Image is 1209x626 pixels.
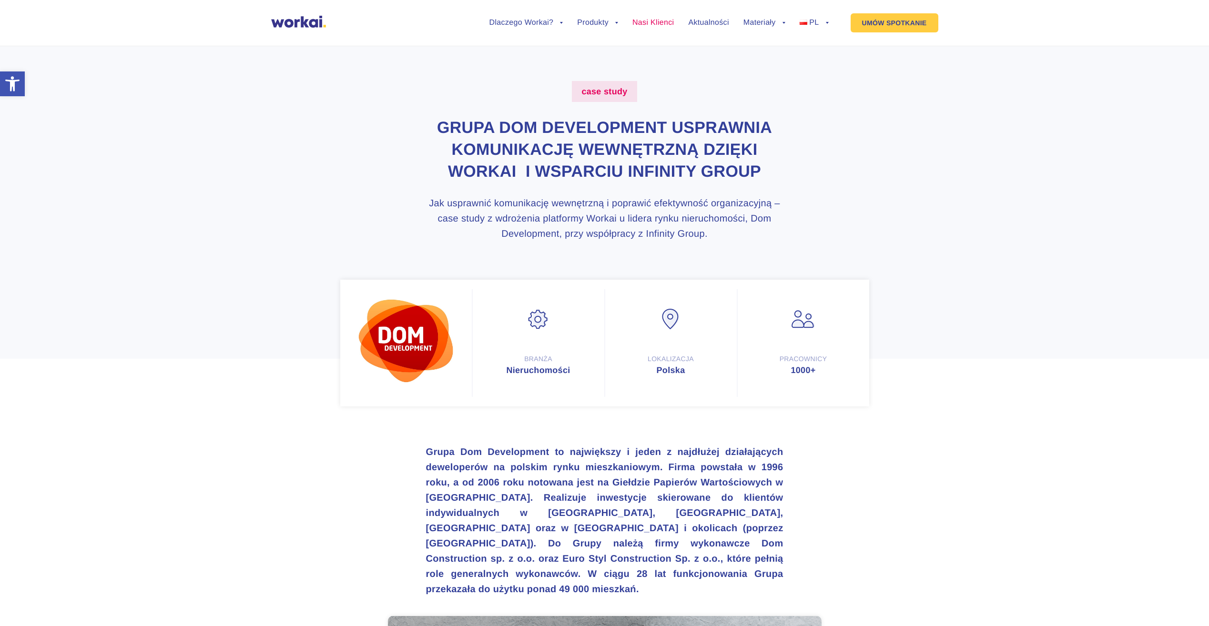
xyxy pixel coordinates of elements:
span: PL [809,19,819,27]
h3: Jak usprawnić komunikację wewnętrzną i poprawić efektywność organizacyjną – case study z wdrożeni... [419,196,790,242]
a: Aktualności [688,19,729,27]
a: Produkty [577,19,618,27]
a: Materiały [743,19,785,27]
a: UMÓW SPOTKANIE [851,13,938,32]
div: 1000+ [747,366,860,375]
div: Branża [482,354,595,363]
a: Nasi Klienci [632,19,674,27]
a: PL [800,19,829,27]
div: Polska [615,366,727,375]
img: Pracownicy [792,309,815,330]
h1: Grupa Dom Development usprawnia komunikację wewnętrzną dzięki Workai i wsparciu Infinity Group [419,117,790,183]
img: Branża [527,309,550,330]
a: Dlaczego Workai? [489,19,563,27]
label: case study [572,81,637,102]
div: Nieruchomości [482,366,595,375]
strong: Grupa Dom Development to największy i jeden z najdłużej działających deweloperów na polskim rynku... [426,447,783,595]
div: Pracownicy [747,354,860,363]
img: Lokalizacja [659,309,683,330]
div: Lokalizacja [615,354,727,363]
